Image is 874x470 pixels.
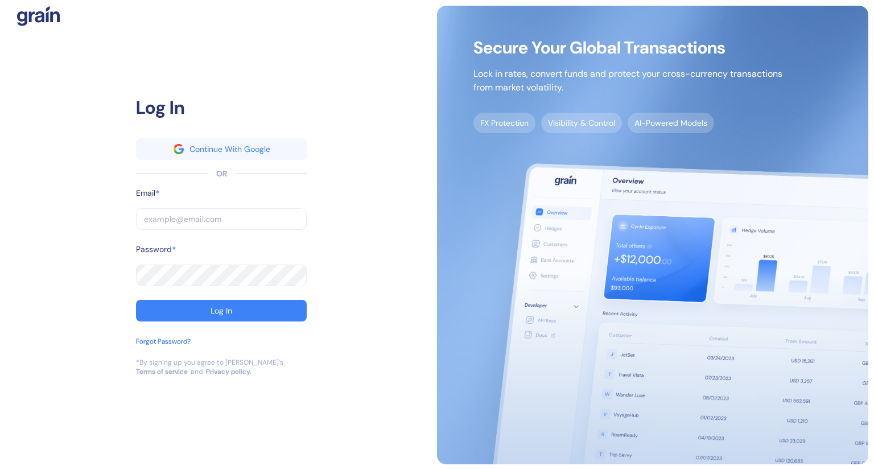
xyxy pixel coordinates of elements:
div: *By signing up you agree to [PERSON_NAME]’s [136,358,283,367]
button: googleContinue With Google [136,138,307,160]
label: Password [136,244,172,255]
img: logo [17,6,60,26]
span: Visibility & Control [541,113,622,133]
div: Log In [136,94,307,121]
div: Log In [211,307,232,315]
span: FX Protection [473,113,535,133]
label: Email [136,187,155,199]
img: signup-main-image [437,6,868,464]
button: Log In [136,300,307,321]
div: and [191,367,203,376]
span: Secure Your Global Transactions [473,42,782,53]
div: Continue With Google [189,145,270,153]
span: AI-Powered Models [628,113,714,133]
a: Terms of service [136,367,188,376]
div: OR [216,168,227,180]
div: Forgot Password? [136,336,191,347]
input: example@email.com [136,208,307,230]
button: Forgot Password? [136,336,191,358]
a: Privacy policy. [206,367,252,376]
p: Lock in rates, convert funds and protect your cross-currency transactions from market volatility. [473,67,782,94]
img: google [174,144,184,154]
